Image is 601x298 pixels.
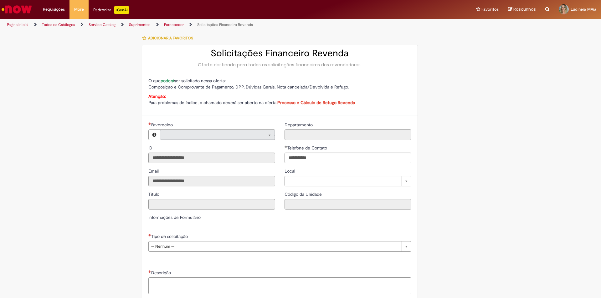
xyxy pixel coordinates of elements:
[148,78,411,90] p: O que ser solicitado nessa oferta: Composição e Comprovante de Pagamento, DPP, Dúvidas Gerais, No...
[285,129,411,140] input: Departamento
[160,130,275,140] a: Limpar campo Favorecido
[513,6,536,12] span: Rascunhos
[285,176,411,186] a: Limpar campo Local
[285,199,411,210] input: Código da Unidade
[148,176,275,186] input: Email
[148,93,411,106] p: Para problemas de índice, o chamado deverá ser aberto na oferta:
[148,36,193,41] span: Adicionar a Favoritos
[7,22,28,27] a: Página inicial
[148,234,151,236] span: Necessários
[148,93,166,99] strong: Atenção:
[277,100,355,105] a: Processo e Cálculo de Refugo Revenda
[1,3,33,16] img: ServiceNow
[164,22,184,27] a: Fornecedor
[151,122,174,128] span: Necessários - Favorecido
[43,6,65,13] span: Requisições
[148,191,161,197] label: Somente leitura - Título
[285,191,323,197] label: Somente leitura - Código da Unidade
[197,22,253,27] a: Solicitações Financeiro Revenda
[148,145,154,151] label: Somente leitura - ID
[148,270,151,273] span: Necessários
[161,78,174,83] strong: poderá
[148,122,174,128] label: Somente leitura - Necessários - Favorecido
[5,19,396,31] ul: Trilhas de página
[114,6,129,14] p: +GenAi
[148,199,275,210] input: Título
[151,241,398,251] span: -- Nenhum --
[148,153,275,163] input: ID
[287,145,328,151] span: Telefone de Contato
[149,130,160,140] button: Favorecido, Visualizar este registro
[151,234,189,239] span: Tipo de solicitação
[148,122,151,125] span: Necessários
[93,6,129,14] div: Padroniza
[42,22,75,27] a: Todos os Catálogos
[74,6,84,13] span: More
[285,168,296,174] span: Local
[285,122,314,128] label: Somente leitura - Departamento
[148,48,411,58] h2: Solicitações Financeiro Revenda
[148,168,160,174] label: Somente leitura - Email
[148,191,161,197] span: Somente leitura - Título
[148,215,201,220] label: Informações de Formulário
[508,7,536,13] a: Rascunhos
[285,145,287,148] span: Obrigatório Preenchido
[129,22,151,27] a: Suprimentos
[285,153,411,163] input: Telefone de Contato
[148,277,411,294] textarea: Descrição
[148,62,411,68] div: Oferta destinada para todas as solicitações financeiras dos revendedores.
[142,32,197,45] button: Adicionar a Favoritos
[151,270,172,275] span: Descrição
[89,22,116,27] a: Service Catalog
[285,191,323,197] span: Somente leitura - Código da Unidade
[571,7,596,12] span: Ludineia MAia
[481,6,499,13] span: Favoritos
